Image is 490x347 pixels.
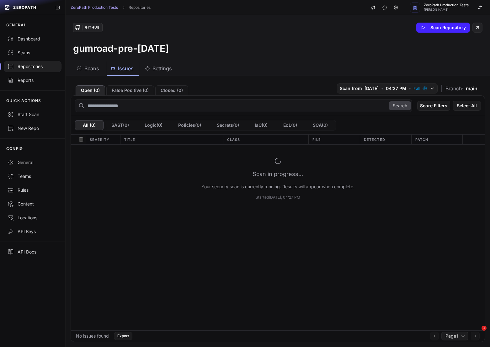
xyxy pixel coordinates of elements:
span: • [409,85,411,92]
div: Teams [8,173,58,179]
div: Detected [360,135,411,144]
a: ZeroPath Production Tests [71,5,118,10]
iframe: Intercom live chat [469,326,484,341]
div: Locations [8,215,58,221]
a: Repositories [129,5,151,10]
button: Select All [453,101,481,111]
span: 1 [482,326,487,331]
span: Issues [118,65,134,72]
span: [PERSON_NAME] [424,8,469,11]
button: Scan from [DATE] • 04:27 PM • Full [337,83,438,93]
div: Start Scan [8,111,58,118]
div: Rules [8,187,58,193]
div: Class [223,135,309,144]
button: Secrets(0) [209,120,247,130]
div: Title [120,135,223,144]
span: • [381,85,383,92]
button: Export [114,332,132,340]
span: [DATE] [365,85,379,92]
button: Policies(0) [170,120,209,130]
p: Your security scan is currently running. Results will appear when complete. [201,184,354,190]
span: Full [413,86,420,91]
span: Page 1 [445,333,458,339]
a: ZEROPATH [3,3,50,13]
div: Scans [8,50,58,56]
button: Scan Repository [416,23,470,33]
span: Scan from [340,85,362,92]
span: Scans [84,65,99,72]
button: SAST(0) [104,120,137,130]
div: Context [8,201,58,207]
p: GENERAL [6,23,26,28]
svg: chevron right, [121,5,125,10]
button: Score Filters [417,101,450,111]
span: ZeroPath Production Tests [424,3,469,7]
span: 04:27 PM [386,85,406,92]
div: Dashboard [8,36,58,42]
div: GitHub [82,25,102,30]
button: All (0) [75,120,104,130]
span: Settings [152,65,172,72]
button: Closed (0) [155,85,188,95]
div: No issues found [76,333,109,339]
button: SCA(0) [305,120,336,130]
div: File [308,135,360,144]
div: Repositories [8,63,58,70]
button: EoL(0) [275,120,305,130]
h3: gumroad-pre-[DATE] [73,43,169,54]
div: Reports [8,77,58,83]
p: QUICK ACTIONS [6,98,41,103]
p: Started [DATE], 04:27 PM [256,195,300,200]
button: IaC(0) [247,120,275,130]
button: Open (0) [76,85,105,95]
div: Patch [411,135,463,144]
button: False Positive (0) [106,85,154,95]
div: Severity [86,135,120,144]
p: Scan in progress... [253,170,303,179]
div: New Repo [8,125,58,131]
span: Branch: [445,85,463,92]
button: Logic(0) [137,120,170,130]
span: ZEROPATH [13,5,36,10]
button: Page1 [441,332,468,340]
span: main [466,85,477,92]
div: API Docs [8,249,58,255]
nav: breadcrumb [71,5,151,10]
div: General [8,159,58,166]
button: Search [389,101,411,110]
p: CONFIG [6,146,23,151]
div: API Keys [8,228,58,235]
